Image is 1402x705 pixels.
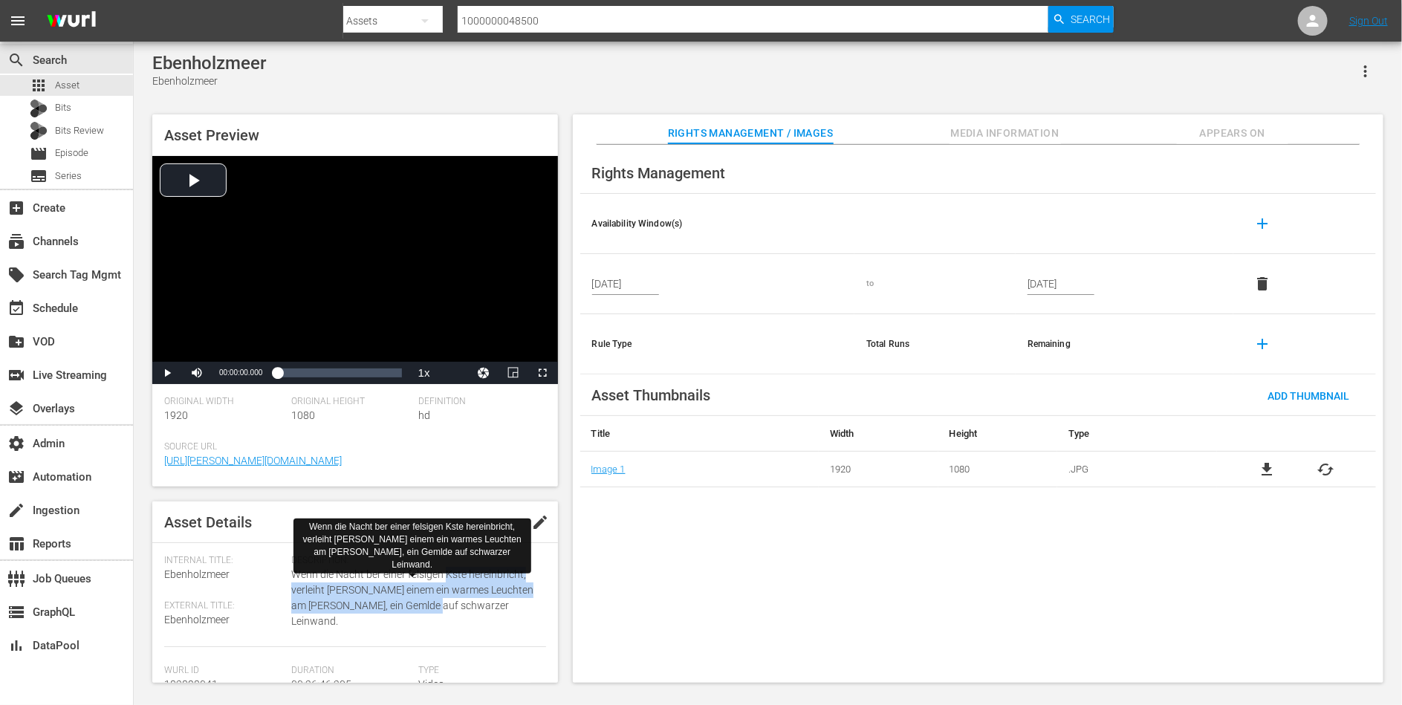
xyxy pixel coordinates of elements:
span: Bits [55,100,71,115]
button: add [1245,326,1281,362]
th: Rule Type [580,314,854,374]
a: file_download [1258,461,1276,478]
span: Series [30,167,48,185]
span: Job Queues [7,570,25,588]
td: .JPG [1057,452,1216,487]
span: Live Streaming [7,366,25,384]
span: Internal Title: [164,555,284,567]
span: Search [1071,6,1110,33]
span: 182898041 [164,678,218,690]
span: Add Thumbnail [1256,390,1361,402]
th: Type [1057,416,1216,452]
span: Definition [418,396,538,408]
span: Ingestion [7,501,25,519]
span: Source Url [164,441,539,453]
span: Description: [291,555,538,567]
th: Height [938,416,1058,452]
span: External Title: [164,600,284,612]
span: Admin [7,435,25,452]
button: Add Thumbnail [1256,382,1361,409]
div: Video Player [152,156,558,384]
span: Video [418,678,444,690]
span: Asset Preview [164,126,259,144]
span: Schedule [7,299,25,317]
span: Duration [291,665,411,677]
span: Reports [7,535,25,553]
button: Fullscreen [528,362,558,384]
button: Search [1048,6,1114,33]
th: Title [580,416,819,452]
span: Search Tag Mgmt [7,266,25,284]
span: 1080 [291,409,315,421]
span: add [1254,335,1272,353]
span: Episode [30,145,48,163]
span: Bits Review [55,123,104,138]
button: edit [522,504,558,540]
span: Create [7,199,25,217]
div: to [866,278,1004,290]
img: ans4CAIJ8jUAAAAAAAAAAAAAAAAAAAAAAAAgQb4GAAAAAAAAAAAAAAAAAAAAAAAAJMjXAAAAAAAAAAAAAAAAAAAAAAAAgAT5G... [36,4,107,39]
button: Picture-in-Picture [499,362,528,384]
span: Wenn die Nacht ber einer felsigen Kste hereinbricht, verleiht [PERSON_NAME] einem ein warmes Leuc... [291,567,538,629]
button: delete [1245,266,1281,302]
a: Sign Out [1349,15,1388,27]
span: delete [1254,275,1272,293]
span: Overlays [7,400,25,418]
span: Type [418,665,538,677]
button: Playback Rate [409,362,439,384]
span: hd [418,409,430,421]
span: Original Width [164,396,284,408]
th: Width [819,416,938,452]
button: add [1245,206,1281,241]
button: Jump To Time [469,362,499,384]
span: Asset Details [164,513,252,531]
span: Episode [55,146,88,160]
span: Search [7,51,25,69]
span: GraphQL [7,603,25,621]
button: cached [1317,461,1335,478]
th: Availability Window(s) [580,194,854,254]
th: Remaining [1016,314,1233,374]
span: 00:00:00.000 [219,368,262,377]
span: edit [531,513,549,531]
span: Asset Thumbnails [592,386,711,404]
div: Bits Review [30,122,48,140]
span: 00:26:46.205 [291,678,351,690]
a: [URL][PERSON_NAME][DOMAIN_NAME] [164,455,342,467]
span: VOD [7,333,25,351]
button: Play [152,362,182,384]
span: Series [55,169,82,183]
span: Rights Management [592,164,726,182]
div: Bits [30,100,48,117]
a: Image 1 [591,464,626,475]
button: Mute [182,362,212,384]
td: 1080 [938,452,1058,487]
span: Rights Management / Images [668,124,833,143]
span: Channels [7,233,25,250]
span: 1920 [164,409,188,421]
span: Original Height [291,396,411,408]
span: Asset [55,78,79,93]
td: 1920 [819,452,938,487]
span: Ebenholzmeer [164,568,230,580]
div: Wenn die Nacht ber einer felsigen Kste hereinbricht, verleiht [PERSON_NAME] einem ein warmes Leuc... [299,521,525,572]
span: Automation [7,468,25,486]
div: Ebenholzmeer [152,74,266,89]
span: Ebenholzmeer [164,614,230,626]
span: Media Information [950,124,1061,143]
span: menu [9,12,27,30]
div: Progress Bar [277,368,401,377]
span: DataPool [7,637,25,654]
th: Total Runs [854,314,1016,374]
span: Wurl Id [164,665,284,677]
div: Ebenholzmeer [152,53,266,74]
span: Asset [30,77,48,94]
span: add [1254,215,1272,233]
span: Appears On [1177,124,1288,143]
